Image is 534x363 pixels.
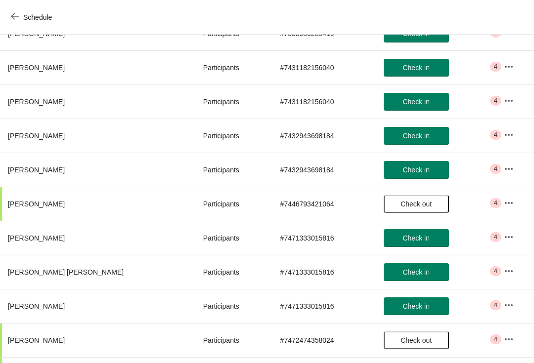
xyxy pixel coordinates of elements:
span: Check in [402,302,429,310]
td: Participants [195,221,272,255]
span: [PERSON_NAME] [8,166,65,174]
button: Check in [384,93,449,111]
span: Check in [402,166,429,174]
span: 4 [494,97,497,105]
td: # 7431182156040 [272,84,376,119]
span: [PERSON_NAME] [8,98,65,106]
td: # 7446793421064 [272,187,376,221]
td: # 7472474358024 [272,323,376,357]
span: 4 [494,233,497,241]
button: Check in [384,229,449,247]
td: Participants [195,50,272,84]
td: # 7471333015816 [272,289,376,323]
td: Participants [195,289,272,323]
td: # 7432943698184 [272,153,376,187]
span: 4 [494,199,497,207]
button: Check in [384,127,449,145]
button: Check in [384,59,449,77]
span: [PERSON_NAME] [8,200,65,208]
span: 4 [494,335,497,343]
td: # 7471333015816 [272,255,376,289]
span: [PERSON_NAME] [8,336,65,344]
span: [PERSON_NAME] [PERSON_NAME] [8,268,124,276]
span: Check out [400,200,432,208]
span: 4 [494,267,497,275]
td: Participants [195,119,272,153]
td: Participants [195,255,272,289]
td: Participants [195,153,272,187]
button: Check in [384,263,449,281]
button: Check in [384,297,449,315]
span: Check in [402,132,429,140]
span: Check out [400,336,432,344]
button: Check in [384,161,449,179]
span: Check in [402,98,429,106]
td: Participants [195,187,272,221]
td: # 7471333015816 [272,221,376,255]
span: [PERSON_NAME] [8,234,65,242]
span: [PERSON_NAME] [8,302,65,310]
button: Check out [384,331,449,349]
td: Participants [195,84,272,119]
span: [PERSON_NAME] [8,64,65,72]
span: Check in [402,268,429,276]
span: Check in [402,234,429,242]
span: [PERSON_NAME] [8,132,65,140]
td: # 7432943698184 [272,119,376,153]
span: Check in [402,64,429,72]
span: 4 [494,301,497,309]
span: 4 [494,131,497,139]
td: # 7431182156040 [272,50,376,84]
button: Schedule [5,8,60,26]
span: 4 [494,165,497,173]
span: 4 [494,63,497,71]
span: Schedule [23,13,52,21]
td: Participants [195,323,272,357]
button: Check out [384,195,449,213]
